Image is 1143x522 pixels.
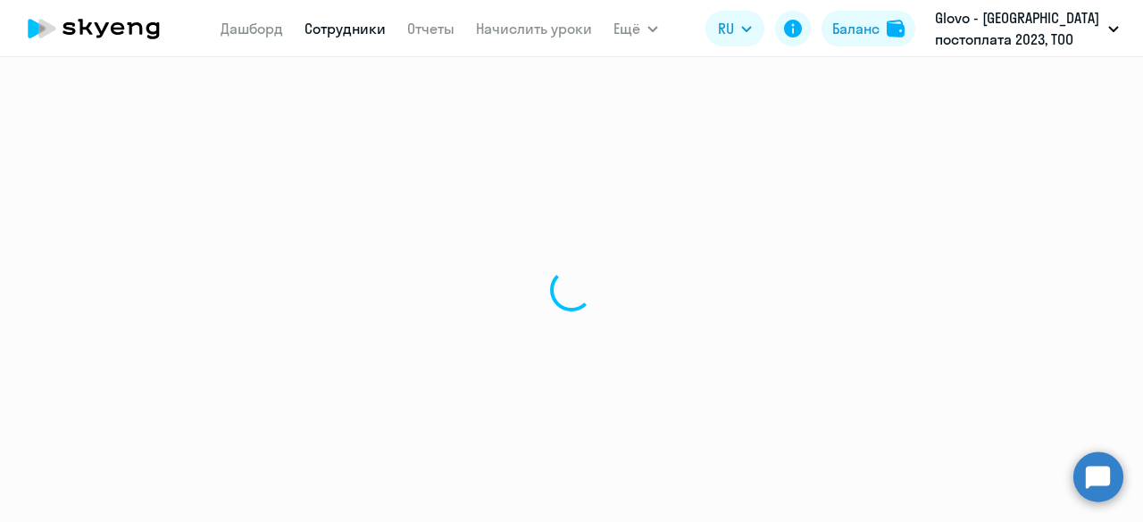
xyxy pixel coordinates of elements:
[613,18,640,39] span: Ещё
[887,20,905,37] img: balance
[613,11,658,46] button: Ещё
[705,11,764,46] button: RU
[822,11,915,46] button: Балансbalance
[832,18,880,39] div: Баланс
[935,7,1101,50] p: Glovo - [GEOGRAPHIC_DATA] постоплата 2023, ТОО GLOVO [GEOGRAPHIC_DATA]
[926,7,1128,50] button: Glovo - [GEOGRAPHIC_DATA] постоплата 2023, ТОО GLOVO [GEOGRAPHIC_DATA]
[476,20,592,37] a: Начислить уроки
[718,18,734,39] span: RU
[407,20,455,37] a: Отчеты
[305,20,386,37] a: Сотрудники
[221,20,283,37] a: Дашборд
